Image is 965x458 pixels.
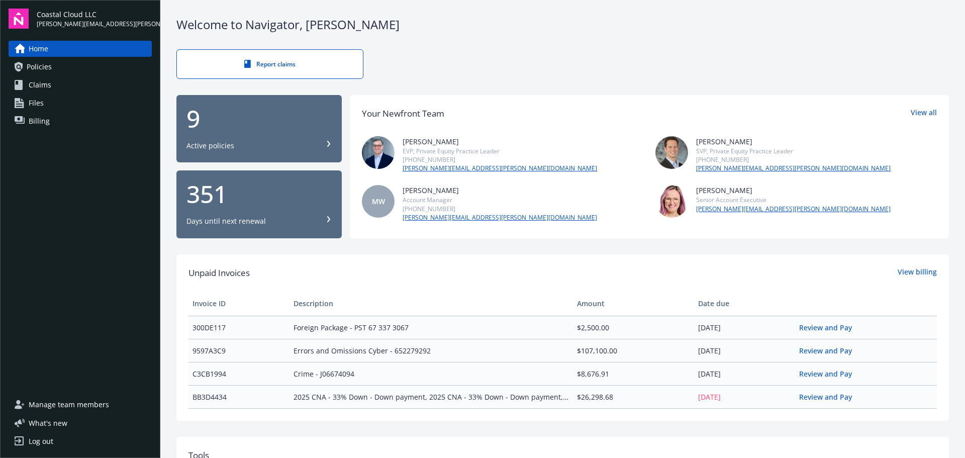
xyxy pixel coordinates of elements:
img: photo [655,185,688,218]
span: [PERSON_NAME][EMAIL_ADDRESS][PERSON_NAME][DOMAIN_NAME] [37,20,152,29]
a: Home [9,41,152,57]
a: Review and Pay [799,346,860,355]
span: 2025 CNA - 33% Down - Down payment, 2025 CNA - 33% Down - Down payment, 2025 CNA - 33% Down - Dow... [294,392,568,402]
td: [DATE] [694,316,795,339]
td: 9597A3C9 [188,339,289,362]
div: Days until next renewal [186,216,266,226]
td: BB3D4434 [188,385,289,408]
div: Your Newfront Team [362,107,444,120]
span: What ' s new [29,418,67,428]
th: Invoice ID [188,292,289,316]
td: [DATE] [694,339,795,362]
div: Report claims [197,60,343,68]
div: [PERSON_NAME] [696,136,891,147]
div: [PHONE_NUMBER] [403,155,597,164]
th: Description [289,292,572,316]
span: Foreign Package - PST 67 337 3067 [294,322,568,333]
a: Policies [9,59,152,75]
span: Files [29,95,44,111]
a: Review and Pay [799,323,860,332]
button: 351Days until next renewal [176,170,342,238]
a: [PERSON_NAME][EMAIL_ADDRESS][PERSON_NAME][DOMAIN_NAME] [696,205,891,214]
div: Senior Account Executive [696,196,891,204]
a: [PERSON_NAME][EMAIL_ADDRESS][PERSON_NAME][DOMAIN_NAME] [403,164,597,173]
a: View all [911,107,937,120]
a: Claims [9,77,152,93]
span: Unpaid Invoices [188,266,250,280]
td: $2,500.00 [573,316,694,339]
div: 9 [186,107,332,131]
button: Coastal Cloud LLC[PERSON_NAME][EMAIL_ADDRESS][PERSON_NAME][DOMAIN_NAME] [37,9,152,29]
td: 300DE117 [188,316,289,339]
a: Review and Pay [799,392,860,402]
img: photo [362,136,395,169]
div: EVP, Private Equity Practice Leader [403,147,597,155]
span: Billing [29,113,50,129]
span: Manage team members [29,397,109,413]
button: 9Active policies [176,95,342,163]
a: Manage team members [9,397,152,413]
div: Welcome to Navigator , [PERSON_NAME] [176,16,949,33]
span: Claims [29,77,51,93]
span: Crime - J06674094 [294,369,568,379]
span: MW [372,196,385,207]
a: Report claims [176,49,363,79]
div: [PERSON_NAME] [696,185,891,196]
div: Active policies [186,141,234,151]
img: photo [655,136,688,169]
td: $26,298.68 [573,385,694,408]
button: What's new [9,418,83,428]
span: Policies [27,59,52,75]
span: Errors and Omissions Cyber - 652279292 [294,345,568,356]
div: Log out [29,433,53,449]
a: Files [9,95,152,111]
th: Amount [573,292,694,316]
span: Home [29,41,48,57]
div: SVP, Private Equity Practice Leader [696,147,891,155]
a: [PERSON_NAME][EMAIL_ADDRESS][PERSON_NAME][DOMAIN_NAME] [696,164,891,173]
div: [PHONE_NUMBER] [696,155,891,164]
div: 351 [186,182,332,206]
td: [DATE] [694,362,795,385]
th: Date due [694,292,795,316]
td: C3CB1994 [188,362,289,385]
td: [DATE] [694,385,795,408]
a: Review and Pay [799,369,860,379]
div: [PHONE_NUMBER] [403,205,597,213]
td: $107,100.00 [573,339,694,362]
td: $8,676.91 [573,362,694,385]
a: View billing [898,266,937,280]
div: [PERSON_NAME] [403,136,597,147]
div: [PERSON_NAME] [403,185,597,196]
span: Coastal Cloud LLC [37,9,152,20]
div: Account Manager [403,196,597,204]
a: [PERSON_NAME][EMAIL_ADDRESS][PERSON_NAME][DOMAIN_NAME] [403,213,597,222]
img: navigator-logo.svg [9,9,29,29]
a: Billing [9,113,152,129]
